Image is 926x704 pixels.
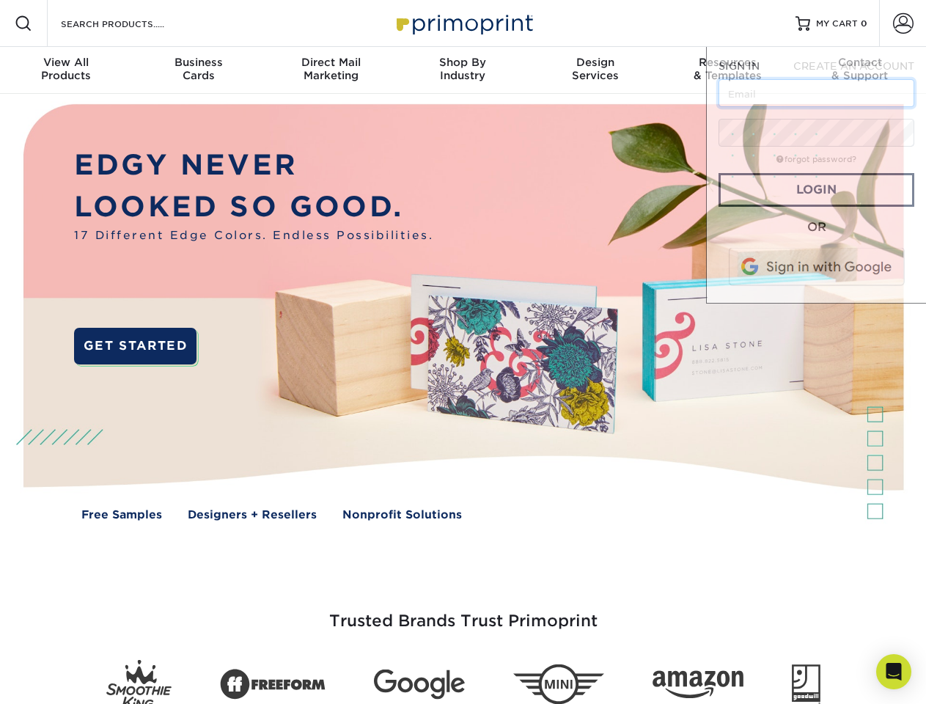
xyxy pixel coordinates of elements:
[719,60,760,72] span: SIGN IN
[390,7,537,39] img: Primoprint
[265,47,397,94] a: Direct MailMarketing
[132,47,264,94] a: BusinessCards
[265,56,397,69] span: Direct Mail
[265,56,397,82] div: Marketing
[776,155,856,164] a: forgot password?
[529,47,661,94] a: DesignServices
[74,186,433,228] p: LOOKED SO GOOD.
[793,60,914,72] span: CREATE AN ACCOUNT
[792,664,820,704] img: Goodwill
[74,144,433,186] p: EDGY NEVER
[653,671,743,699] img: Amazon
[188,507,317,524] a: Designers + Resellers
[861,18,867,29] span: 0
[661,47,793,94] a: Resources& Templates
[816,18,858,30] span: MY CART
[529,56,661,82] div: Services
[74,227,433,244] span: 17 Different Edge Colors. Endless Possibilities.
[661,56,793,69] span: Resources
[59,15,202,32] input: SEARCH PRODUCTS.....
[81,507,162,524] a: Free Samples
[34,576,892,648] h3: Trusted Brands Trust Primoprint
[397,47,529,94] a: Shop ByIndustry
[132,56,264,82] div: Cards
[719,173,914,207] a: Login
[529,56,661,69] span: Design
[661,56,793,82] div: & Templates
[719,79,914,107] input: Email
[342,507,462,524] a: Nonprofit Solutions
[132,56,264,69] span: Business
[74,328,196,364] a: GET STARTED
[719,219,914,236] div: OR
[397,56,529,69] span: Shop By
[397,56,529,82] div: Industry
[374,670,465,700] img: Google
[876,654,911,689] div: Open Intercom Messenger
